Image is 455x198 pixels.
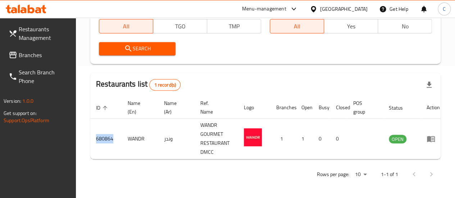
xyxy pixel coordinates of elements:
div: Rows per page: [352,169,369,180]
span: 1 record(s) [150,82,180,88]
span: TGO [156,21,204,32]
div: Menu-management [242,5,286,13]
td: 0 [330,119,347,159]
span: Yes [327,21,375,32]
button: TMP [207,19,261,33]
span: C [443,5,446,13]
span: Search [105,44,170,53]
th: Logo [238,97,270,119]
span: 1.0.0 [22,96,33,106]
span: All [273,21,321,32]
p: Rows per page: [317,170,349,179]
span: Branches [19,51,70,59]
button: Search [99,42,176,55]
span: Ref. Name [200,99,229,116]
table: enhanced table [90,97,446,159]
a: Search Branch Phone [3,64,76,89]
div: Total records count [149,79,181,91]
span: All [102,21,150,32]
span: No [381,21,429,32]
button: All [270,19,324,33]
div: Menu [427,134,440,143]
td: WANDR GOURMET RESTAURANT DMCC [195,119,238,159]
span: Restaurants Management [19,25,70,42]
span: POS group [353,99,374,116]
div: Export file [420,76,438,93]
span: Name (En) [128,99,150,116]
td: WANDR [122,119,158,159]
span: OPEN [389,135,406,143]
th: Action [421,97,446,119]
td: 1 [296,119,313,159]
span: Get support on: [4,109,37,118]
a: Restaurants Management [3,20,76,46]
th: Open [296,97,313,119]
button: No [378,19,432,33]
span: Name (Ar) [164,99,186,116]
td: 1 [270,119,296,159]
button: TGO [153,19,207,33]
span: TMP [210,21,258,32]
th: Busy [313,97,330,119]
span: Status [389,103,412,112]
span: Version: [4,96,21,106]
img: WANDR [244,128,262,146]
span: Search Branch Phone [19,68,70,85]
td: وندر [158,119,195,159]
span: ID [96,103,110,112]
td: 680864 [90,119,122,159]
th: Branches [270,97,296,119]
button: Yes [324,19,378,33]
h2: Restaurants list [96,79,181,91]
a: Branches [3,46,76,64]
th: Closed [330,97,347,119]
a: Support.OpsPlatform [4,116,49,125]
td: 0 [313,119,330,159]
p: 1-1 of 1 [381,170,398,179]
div: [GEOGRAPHIC_DATA] [320,5,368,13]
button: All [99,19,153,33]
